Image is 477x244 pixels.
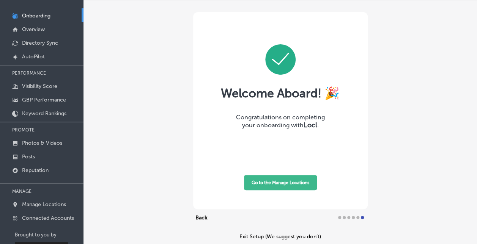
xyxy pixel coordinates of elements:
[22,110,66,117] p: Keyword Rankings
[22,140,62,146] p: Photos & Videos
[22,53,45,60] p: AutoPilot
[22,167,49,174] p: Reputation
[22,83,57,89] p: Visibility Score
[22,97,66,103] p: GBP Performance
[22,201,66,208] p: Manage Locations
[205,114,356,129] div: Congratulations on completing your onboarding with .
[22,153,35,160] p: Posts
[244,175,317,190] button: Go to the Manage Locations
[22,40,58,46] p: Directory Sync
[22,26,45,33] p: Overview
[15,232,83,238] p: Brought to you by
[193,213,209,222] button: Back
[205,86,356,100] div: Welcome Aboard! 🎉
[22,13,50,19] p: Onboarding
[22,215,74,221] p: Connected Accounts
[193,233,368,240] div: Exit Setup (We suggest you don’t)
[304,121,317,129] span: Locl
